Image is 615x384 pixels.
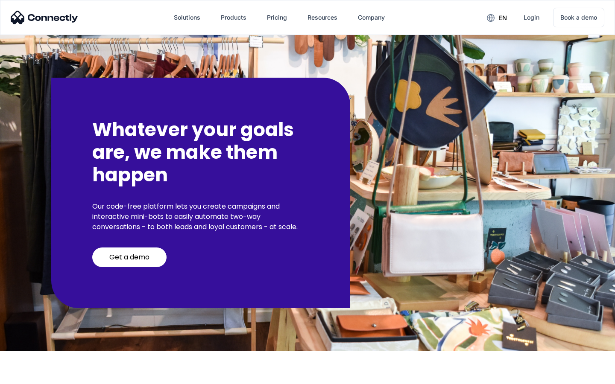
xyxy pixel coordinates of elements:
[260,7,294,28] a: Pricing
[524,12,539,23] div: Login
[221,12,246,23] div: Products
[11,11,78,24] img: Connectly Logo
[267,12,287,23] div: Pricing
[9,369,51,381] aside: Language selected: English
[358,12,385,23] div: Company
[307,12,337,23] div: Resources
[92,247,167,267] a: Get a demo
[17,369,51,381] ul: Language list
[498,12,507,24] div: en
[92,119,309,186] h2: Whatever your goals are, we make them happen
[553,8,604,27] a: Book a demo
[109,253,149,262] div: Get a demo
[517,7,546,28] a: Login
[174,12,200,23] div: Solutions
[92,201,309,232] p: Our code-free platform lets you create campaigns and interactive mini-bots to easily automate two...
